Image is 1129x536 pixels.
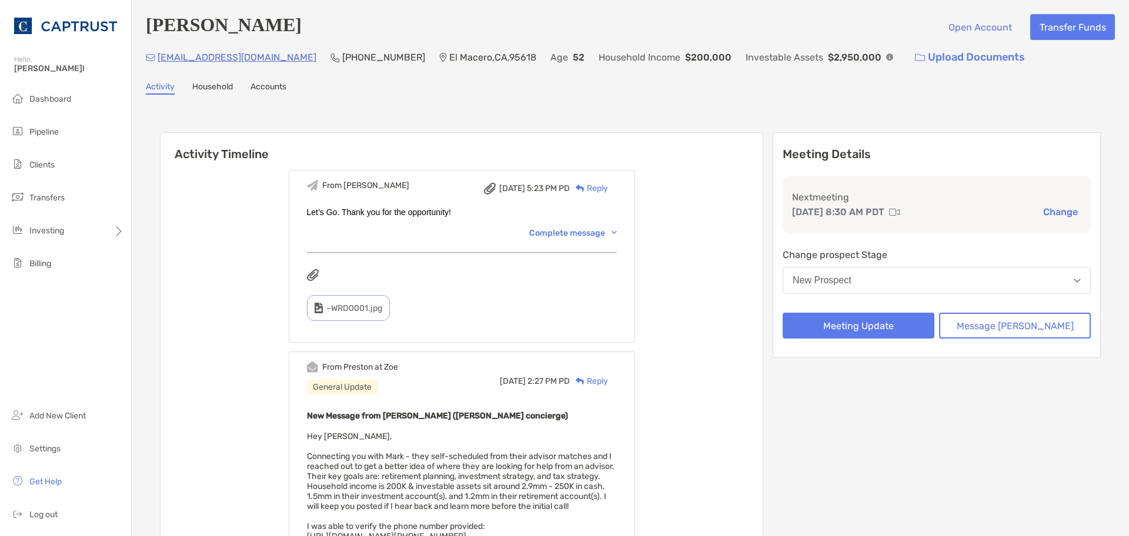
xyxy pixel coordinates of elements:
p: Change prospect Stage [783,247,1091,262]
img: pipeline icon [11,124,25,138]
span: Get Help [29,477,62,487]
span: Dashboard [29,94,71,104]
p: [DATE] 8:30 AM PDT [792,205,884,219]
div: Complete message [529,228,617,238]
p: $200,000 [685,50,731,65]
a: Household [192,82,233,95]
img: communication type [889,207,900,217]
span: Clients [29,160,55,170]
img: Phone Icon [330,53,340,62]
p: El Macero , CA , 95618 [449,50,536,65]
img: Event icon [307,361,318,373]
span: [DATE] [500,376,526,386]
button: Transfer Funds [1030,14,1115,40]
img: settings icon [11,441,25,455]
img: billing icon [11,256,25,270]
img: Event icon [307,180,318,191]
div: From Preston at Zoe [322,362,398,372]
img: type [315,303,323,313]
div: Reply [570,375,608,387]
img: add_new_client icon [11,408,25,422]
img: clients icon [11,157,25,171]
h4: [PERSON_NAME] [146,14,302,40]
button: Change [1040,206,1081,218]
span: Settings [29,444,61,454]
button: Meeting Update [783,313,934,339]
span: Log out [29,510,58,520]
div: From [PERSON_NAME] [322,180,409,190]
p: [EMAIL_ADDRESS][DOMAIN_NAME] [158,50,316,65]
span: Let’s Go. Thank you for the opportunity! [307,207,451,217]
p: Household Income [599,50,680,65]
img: transfers icon [11,190,25,204]
a: Activity [146,82,175,95]
h6: Activity Timeline [161,133,763,161]
img: button icon [915,53,925,62]
img: Info Icon [886,53,893,61]
button: Open Account [939,14,1021,40]
img: logout icon [11,507,25,521]
img: investing icon [11,223,25,237]
div: Reply [570,182,608,195]
img: Reply icon [576,377,584,385]
button: New Prospect [783,267,1091,294]
span: [PERSON_NAME]! [14,63,124,73]
span: Add New Client [29,411,86,421]
p: Next meeting [792,190,1081,205]
button: Message [PERSON_NAME] [939,313,1091,339]
span: [DATE] [499,183,525,193]
img: Chevron icon [612,231,617,235]
img: CAPTRUST Logo [14,5,117,47]
span: Investing [29,226,64,236]
img: dashboard icon [11,91,25,105]
span: ~WRD0001.jpg [326,303,382,313]
span: Pipeline [29,127,59,137]
span: Transfers [29,193,65,203]
img: Reply icon [576,185,584,192]
span: Billing [29,259,51,269]
img: Location Icon [439,53,447,62]
p: Age [550,50,568,65]
b: New Message from [PERSON_NAME] ([PERSON_NAME] concierge) [307,411,568,421]
div: New Prospect [793,275,851,286]
p: $2,950,000 [828,50,881,65]
p: [PHONE_NUMBER] [342,50,425,65]
p: Meeting Details [783,147,1091,162]
a: Upload Documents [907,45,1033,70]
div: General Update [307,380,378,394]
img: attachment [484,183,496,195]
span: 5:23 PM PD [527,183,570,193]
img: attachments [307,269,319,281]
p: 52 [573,50,584,65]
p: Investable Assets [746,50,823,65]
img: get-help icon [11,474,25,488]
img: Email Icon [146,54,155,61]
img: Open dropdown arrow [1074,279,1081,283]
span: 2:27 PM PD [527,376,570,386]
a: Accounts [250,82,286,95]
